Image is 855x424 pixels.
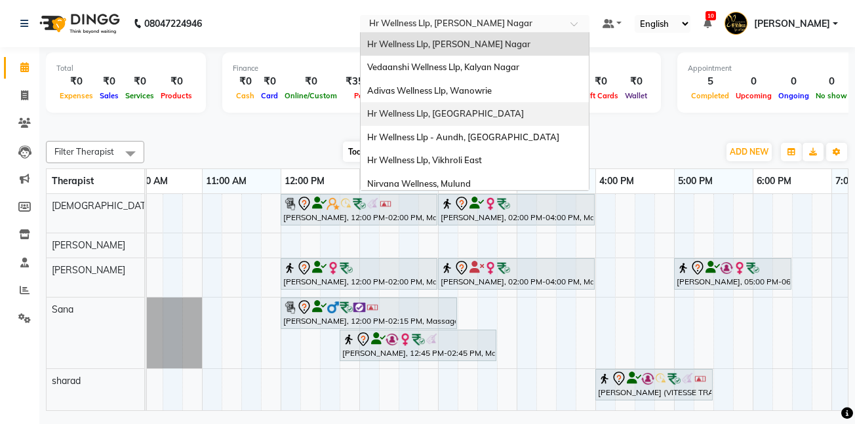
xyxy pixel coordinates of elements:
span: 10 [706,11,716,20]
span: Hr Wellness Llp - Aundh, [GEOGRAPHIC_DATA] [367,132,559,142]
span: Products [157,91,195,100]
span: Hr Wellness Llp, Vikhroli East [367,155,482,165]
button: ADD NEW [726,143,772,161]
span: Therapist [52,175,94,187]
span: [PERSON_NAME] [52,239,125,251]
div: ₹0 [622,74,650,89]
span: [PERSON_NAME] [754,17,830,31]
img: logo [33,5,123,42]
span: Nirvana Wellness, Mulund [367,178,471,189]
div: 0 [812,74,850,89]
a: 12:00 PM [281,172,328,191]
span: Vedaanshi Wellness Llp, Kalyan Nagar [367,62,519,72]
a: 10:00 AM [124,172,171,191]
div: Total [56,63,195,74]
span: Gift Cards [580,91,622,100]
a: 10 [704,18,711,29]
div: [PERSON_NAME], 12:00 PM-02:15 PM, Massage 60 Min [282,299,456,327]
div: 5 [688,74,732,89]
span: Today [343,142,376,162]
span: No show [812,91,850,100]
span: [PERSON_NAME] [52,264,125,276]
div: ₹0 [233,74,258,89]
span: Services [122,91,157,100]
span: Wallet [622,91,650,100]
div: 0 [732,74,775,89]
span: Hr Wellness Llp, [GEOGRAPHIC_DATA] [367,108,524,119]
div: ₹0 [56,74,96,89]
ng-dropdown-panel: Options list [360,32,589,191]
span: [DEMOGRAPHIC_DATA] [52,200,154,212]
div: [PERSON_NAME], 12:45 PM-02:45 PM, Massage 90 Min [341,332,495,359]
div: [PERSON_NAME], 12:00 PM-02:00 PM, Massage 90 Min [282,260,436,288]
div: [PERSON_NAME], 05:00 PM-06:30 PM, Massage 60 Min [675,260,790,288]
span: Filter Therapist [54,146,114,157]
span: ADD NEW [730,147,768,157]
img: Hambirrao Mulik [725,12,747,35]
div: ₹0 [96,74,122,89]
div: ₹0 [258,74,281,89]
span: Completed [688,91,732,100]
div: [PERSON_NAME] (VITESSE TRAVELS) GSTIN - 27ABBPB3085C1Z8, 04:00 PM-05:30 PM, Massage 60 Min [597,371,711,398]
span: Adivas Wellness Llp, Wanowrie [367,85,492,96]
span: Ongoing [775,91,812,100]
a: 4:00 PM [596,172,637,191]
b: 08047224946 [144,5,202,42]
a: 6:00 PM [753,172,795,191]
div: [PERSON_NAME], 12:00 PM-02:00 PM, Massage 90 Min [282,196,436,223]
span: Hr Wellness Llp, [PERSON_NAME] Nagar [367,39,530,49]
span: Sales [96,91,122,100]
span: Expenses [56,91,96,100]
span: Upcoming [732,91,775,100]
div: Appointment [688,63,850,74]
span: Sana [52,303,73,315]
div: ₹0 [281,74,340,89]
div: [PERSON_NAME], 02:00 PM-04:00 PM, Massage 90 Min [439,196,593,223]
div: ₹35,24,614 [340,74,404,89]
span: Card [258,91,281,100]
div: [PERSON_NAME], 02:00 PM-04:00 PM, Massage 90 Min [439,260,593,288]
div: Finance [233,63,427,74]
a: 5:00 PM [675,172,716,191]
div: 0 [775,74,812,89]
span: sharad [52,375,81,387]
a: 11:00 AM [203,172,250,191]
span: Cash [233,91,258,100]
div: ₹0 [122,74,157,89]
span: Petty cash [351,91,394,100]
span: Online/Custom [281,91,340,100]
div: ₹0 [157,74,195,89]
div: ₹0 [580,74,622,89]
